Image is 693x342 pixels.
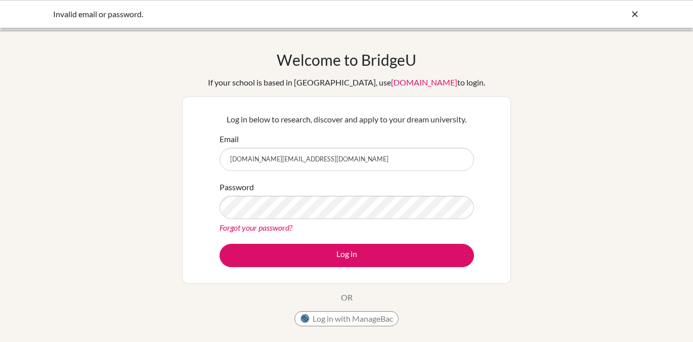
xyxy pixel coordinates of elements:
button: Log in [220,244,474,267]
p: OR [341,291,353,304]
label: Email [220,133,239,145]
p: Log in below to research, discover and apply to your dream university. [220,113,474,125]
h1: Welcome to BridgeU [277,51,416,69]
button: Log in with ManageBac [294,311,399,326]
a: [DOMAIN_NAME] [391,77,457,87]
div: If your school is based in [GEOGRAPHIC_DATA], use to login. [208,76,485,89]
a: Forgot your password? [220,223,292,232]
div: Invalid email or password. [53,8,488,20]
label: Password [220,181,254,193]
